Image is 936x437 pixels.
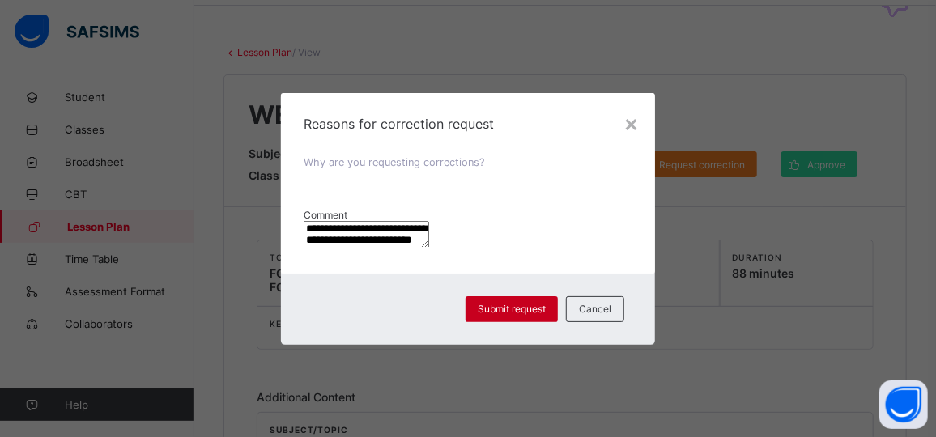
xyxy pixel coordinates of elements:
div: × [623,109,639,137]
button: Open asap [879,380,928,429]
label: Comment [304,209,347,221]
span: Submit request [478,303,546,315]
span: Cancel [579,303,611,315]
span: Why are you requesting corrections? [304,156,484,168]
span: Reasons for correction request [304,116,632,132]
